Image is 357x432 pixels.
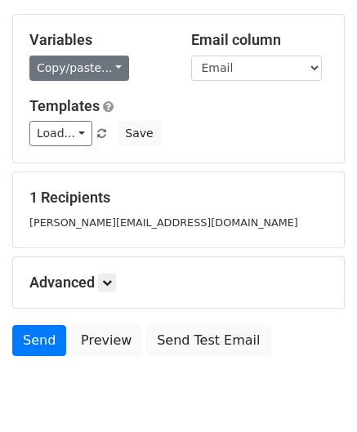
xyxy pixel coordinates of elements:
[29,189,328,207] h5: 1 Recipients
[29,121,92,146] a: Load...
[70,325,142,356] a: Preview
[12,325,66,356] a: Send
[29,56,129,81] a: Copy/paste...
[29,31,167,49] h5: Variables
[275,354,357,432] div: Widget de chat
[191,31,328,49] h5: Email column
[146,325,270,356] a: Send Test Email
[118,121,160,146] button: Save
[29,97,100,114] a: Templates
[275,354,357,432] iframe: Chat Widget
[29,274,328,292] h5: Advanced
[29,216,298,229] small: [PERSON_NAME][EMAIL_ADDRESS][DOMAIN_NAME]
